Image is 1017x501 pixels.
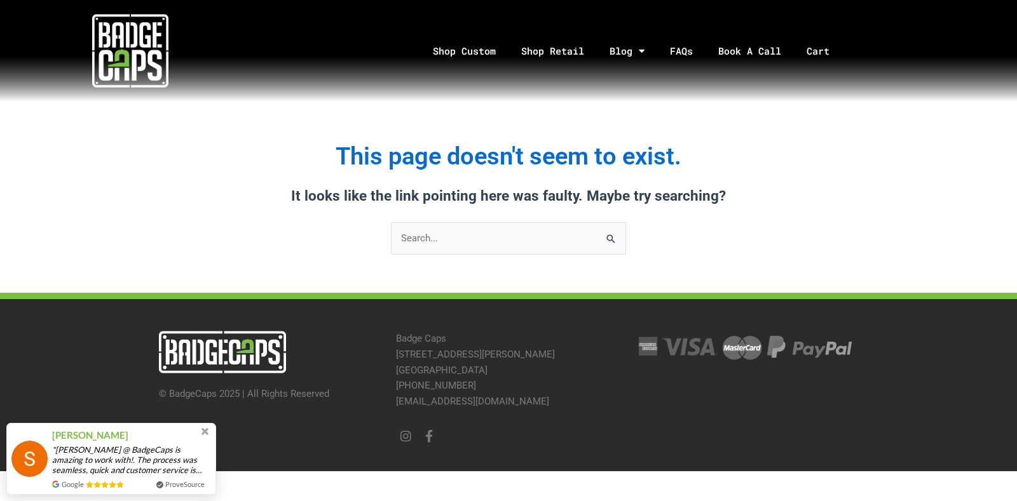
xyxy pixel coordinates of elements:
a: Book A Call [706,18,794,84]
img: badgecaps horizontal logo with green accent [159,331,286,373]
a: FAQs [657,18,706,84]
img: provesource social proof notification image [11,441,48,477]
a: Blog [597,18,657,84]
a: Badge Caps[STREET_ADDRESS][PERSON_NAME][GEOGRAPHIC_DATA] [396,333,555,376]
nav: Menu [261,18,1017,84]
img: provesource review source [52,481,59,488]
img: badgecaps white logo with green acccent [92,13,168,89]
img: Credit Cards Accepted [631,331,856,363]
a: Cart [794,18,858,84]
a: [EMAIL_ADDRESS][DOMAIN_NAME] [396,396,549,407]
input: Search [597,222,626,248]
span: Google [62,479,84,490]
p: © BadgeCaps 2025 | All Rights Reserved [159,386,383,402]
a: ProveSource [165,479,205,490]
a: Shop Custom [420,18,508,84]
span: "[PERSON_NAME] @ BadgeCaps is amazing to work with!. The process was seamless, quick and customer... [52,444,211,475]
span: [PERSON_NAME] [52,428,128,443]
iframe: Chat Widget [953,440,1017,501]
a: Shop Retail [508,18,597,84]
a: [PHONE_NUMBER] [396,380,476,391]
